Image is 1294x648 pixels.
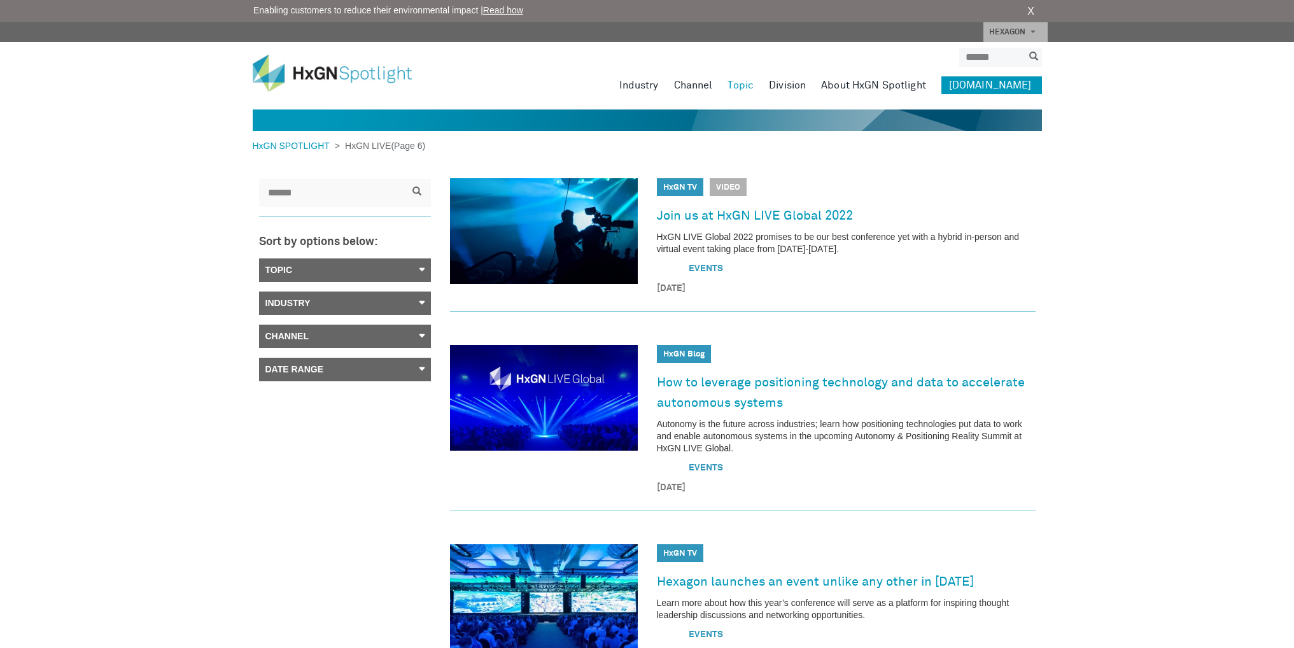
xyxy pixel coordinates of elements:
a: Events [689,264,723,273]
a: Division [769,76,806,94]
span: Enabling customers to reduce their environmental impact | [253,4,523,17]
a: [DOMAIN_NAME] [941,76,1042,94]
time: [DATE] [657,481,1036,495]
p: HxGN LIVE Global 2022 promises to be our best conference yet with a hybrid in-person and virtual ... [657,231,1036,255]
span: Video [710,178,747,196]
a: Channel [259,325,431,348]
a: HxGN Blog [663,350,705,358]
img: HxGN Spotlight [253,55,431,92]
a: About HxGN Spotlight [821,76,926,94]
img: How to leverage positioning technology and data to accelerate autonomous systems [450,345,638,451]
a: How to leverage positioning technology and data to accelerate autonomous systems [657,372,1036,414]
time: [DATE] [657,282,1036,295]
div: > (Page 6) [253,139,426,153]
a: Topic [728,76,754,94]
a: Topic [259,258,431,282]
a: Hexagon launches an event unlike any other in [DATE] [657,572,974,592]
a: Date Range [259,358,431,381]
img: Join us at HxGN LIVE Global 2022 [450,178,638,284]
a: HxGN TV [663,183,697,192]
p: Learn more about how this year’s conference will serve as a platform for inspiring thought leader... [657,597,1036,621]
a: HEXAGON [983,22,1048,42]
a: Events [689,630,723,639]
a: X [1027,4,1034,19]
span: HxGN LIVE [340,141,391,151]
h3: Sort by options below: [259,236,431,249]
a: Join us at HxGN LIVE Global 2022 [657,206,853,226]
a: Channel [674,76,713,94]
a: Industry [619,76,659,94]
p: Autonomy is the future across industries; learn how positioning technologies put data to work and... [657,418,1036,454]
a: HxGN TV [663,549,697,558]
a: Industry [259,292,431,315]
a: Read how [483,5,523,15]
a: Events [689,463,723,472]
a: HxGN SPOTLIGHT [253,141,335,151]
